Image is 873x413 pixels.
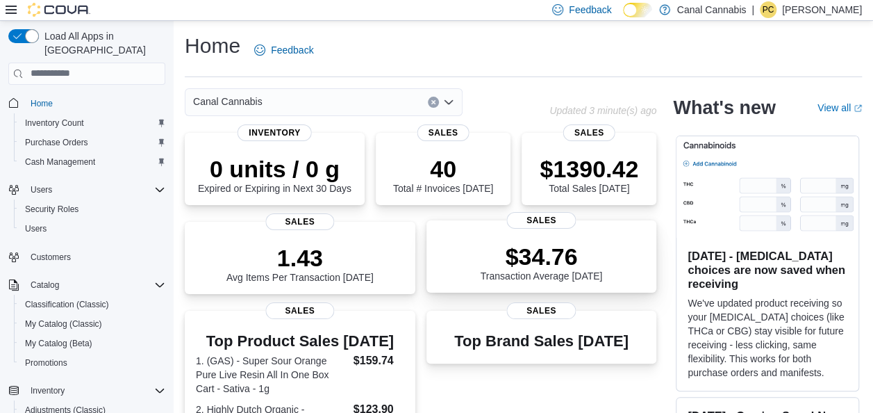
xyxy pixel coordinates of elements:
span: Sales [563,124,615,141]
p: | [751,1,754,18]
dd: $159.74 [354,353,404,369]
button: Security Roles [14,200,171,219]
span: Inventory [25,382,165,399]
div: Expired or Expiring in Next 30 Days [198,155,351,194]
span: Users [25,181,165,198]
a: Security Roles [19,201,84,218]
a: My Catalog (Classic) [19,316,108,332]
button: Cash Management [14,152,171,172]
span: Dark Mode [623,17,624,18]
button: Promotions [14,353,171,373]
span: Catalog [31,280,59,291]
span: Inventory Count [19,115,165,131]
p: We've updated product receiving so your [MEDICAL_DATA] choices (like THCa or CBG) stay visible fo... [688,296,847,380]
div: Patrick Ciantar [760,1,776,18]
a: Customers [25,249,76,266]
span: Sales [417,124,469,141]
span: Users [31,184,52,195]
p: 0 units / 0 g [198,155,351,183]
span: Customers [31,252,71,263]
h3: Top Brand Sales [DATE] [454,333,629,350]
span: Sales [507,212,576,229]
span: Users [25,223,47,234]
span: Purchase Orders [19,134,165,151]
div: Total # Invoices [DATE] [393,155,493,194]
a: Classification (Classic) [19,296,115,313]
button: Purchase Orders [14,133,171,152]
h3: [DATE] - [MEDICAL_DATA] choices are now saved when receiving [688,249,847,291]
span: PC [763,1,774,18]
span: Cash Management [19,154,165,170]
button: Catalog [3,275,171,295]
button: Catalog [25,277,65,293]
span: My Catalog (Beta) [25,338,92,349]
span: Promotions [25,357,67,369]
button: My Catalog (Beta) [14,334,171,353]
div: Transaction Average [DATE] [481,243,603,282]
span: My Catalog (Beta) [19,335,165,352]
a: Inventory Count [19,115,90,131]
button: Clear input [428,97,439,108]
h1: Home [185,32,240,60]
button: Inventory [25,382,70,399]
button: My Catalog (Classic) [14,314,171,334]
button: Classification (Classic) [14,295,171,314]
svg: External link [854,104,862,113]
span: Purchase Orders [25,137,88,148]
p: 40 [393,155,493,183]
span: Feedback [271,43,313,57]
a: Promotions [19,355,73,371]
a: My Catalog (Beta) [19,335,98,352]
button: Users [25,181,58,198]
p: $1390.42 [540,155,638,183]
span: Security Roles [19,201,165,218]
p: Updated 3 minute(s) ago [549,105,656,116]
span: Feedback [569,3,611,17]
button: Inventory Count [14,113,171,133]
button: Users [14,219,171,238]
span: Classification (Classic) [19,296,165,313]
span: Security Roles [25,204,78,215]
span: Classification (Classic) [25,299,109,310]
h2: What's new [673,97,775,119]
span: Inventory [238,124,312,141]
a: View allExternal link [817,102,862,113]
input: Dark Mode [623,3,652,17]
span: Sales [507,302,576,319]
div: Total Sales [DATE] [540,155,638,194]
span: My Catalog (Classic) [25,318,102,330]
button: Customers [3,247,171,267]
span: Canal Cannabis [193,93,263,110]
span: My Catalog (Classic) [19,316,165,332]
div: Avg Items Per Transaction [DATE] [226,244,374,283]
p: 1.43 [226,244,374,272]
a: Purchase Orders [19,134,94,151]
span: Load All Apps in [GEOGRAPHIC_DATA] [39,29,165,57]
h3: Top Product Sales [DATE] [196,333,404,350]
a: Users [19,220,52,237]
a: Feedback [249,36,319,64]
button: Inventory [3,381,171,400]
p: $34.76 [481,243,603,270]
button: Open list of options [443,97,454,108]
a: Cash Management [19,154,101,170]
a: Home [25,95,58,112]
span: Customers [25,248,165,266]
p: [PERSON_NAME] [782,1,862,18]
img: Cova [28,3,90,17]
span: Users [19,220,165,237]
span: Home [25,95,165,112]
span: Promotions [19,355,165,371]
span: Home [31,98,53,109]
span: Cash Management [25,156,95,168]
span: Inventory [31,385,65,396]
span: Catalog [25,277,165,293]
button: Home [3,93,171,113]
button: Users [3,180,171,200]
p: Canal Cannabis [677,1,747,18]
span: Sales [265,213,334,230]
span: Sales [265,302,334,319]
span: Inventory Count [25,118,84,129]
dt: 1. (GAS) - Super Sour Orange Pure Live Resin All In One Box Cart - Sativa - 1g [196,354,348,396]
